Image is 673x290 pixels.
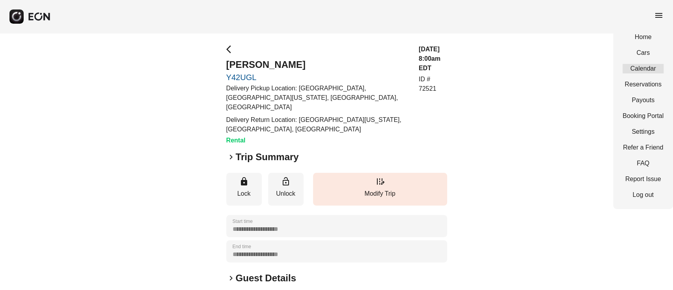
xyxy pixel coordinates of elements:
[623,127,664,137] a: Settings
[226,73,409,82] a: Y42UGL
[623,143,664,152] a: Refer a Friend
[268,173,304,206] button: Unlock
[272,189,300,198] p: Unlock
[623,64,664,73] a: Calendar
[419,75,447,94] p: ID # 72521
[236,151,299,163] h2: Trip Summary
[623,159,664,168] a: FAQ
[230,189,258,198] p: Lock
[654,11,664,20] span: menu
[226,84,409,112] p: Delivery Pickup Location: [GEOGRAPHIC_DATA], [GEOGRAPHIC_DATA][US_STATE], [GEOGRAPHIC_DATA], [GEO...
[623,174,664,184] a: Report Issue
[281,177,291,186] span: lock_open
[239,177,249,186] span: lock
[226,45,236,54] span: arrow_back_ios
[226,273,236,283] span: keyboard_arrow_right
[226,115,409,134] p: Delivery Return Location: [GEOGRAPHIC_DATA][US_STATE], [GEOGRAPHIC_DATA], [GEOGRAPHIC_DATA]
[623,190,664,200] a: Log out
[236,272,296,284] h2: Guest Details
[226,173,262,206] button: Lock
[313,173,447,206] button: Modify Trip
[623,48,664,58] a: Cars
[226,152,236,162] span: keyboard_arrow_right
[623,111,664,121] a: Booking Portal
[623,32,664,42] a: Home
[375,177,385,186] span: edit_road
[419,45,447,73] h3: [DATE] 8:00am EDT
[226,58,409,71] h2: [PERSON_NAME]
[623,80,664,89] a: Reservations
[317,189,443,198] p: Modify Trip
[623,95,664,105] a: Payouts
[226,136,409,145] h3: Rental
